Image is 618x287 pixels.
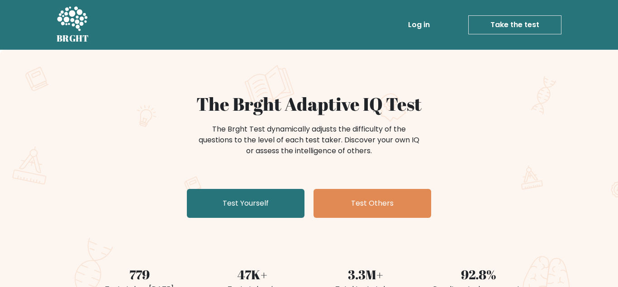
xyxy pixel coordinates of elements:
[57,4,89,46] a: BRGHT
[187,189,304,218] a: Test Yourself
[404,16,433,34] a: Log in
[88,265,190,284] div: 779
[201,265,304,284] div: 47K+
[314,189,431,218] a: Test Others
[314,265,417,284] div: 3.3M+
[88,93,530,115] h1: The Brght Adaptive IQ Test
[196,124,422,156] div: The Brght Test dynamically adjusts the difficulty of the questions to the level of each test take...
[57,33,89,44] h5: BRGHT
[468,15,561,34] a: Take the test
[428,265,530,284] div: 92.8%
